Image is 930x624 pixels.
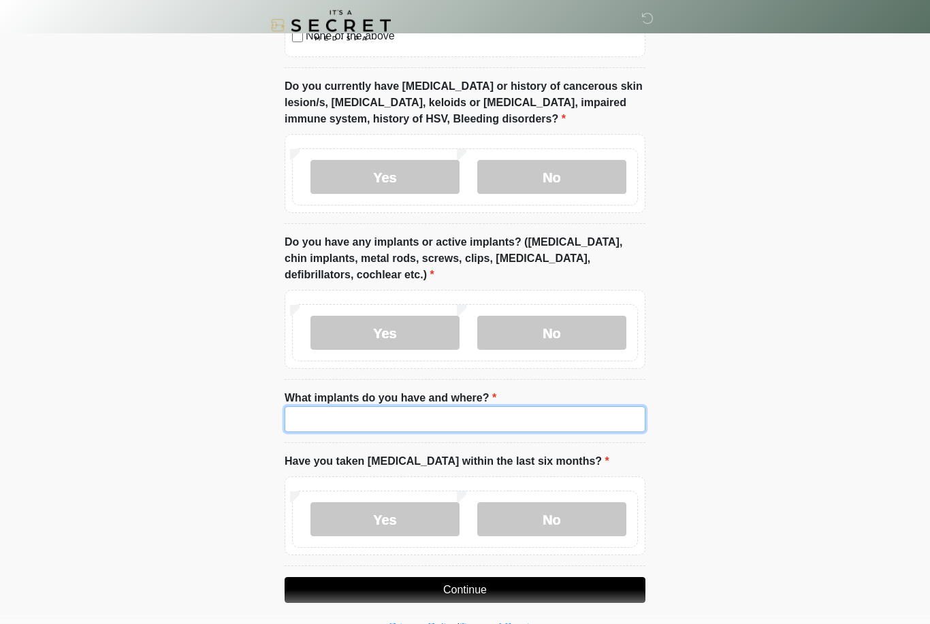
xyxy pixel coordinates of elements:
[285,235,645,284] label: Do you have any implants or active implants? ([MEDICAL_DATA], chin implants, metal rods, screws, ...
[285,79,645,128] label: Do you currently have [MEDICAL_DATA] or history of cancerous skin lesion/s, [MEDICAL_DATA], keloi...
[285,578,645,604] button: Continue
[271,10,391,41] img: It's A Secret Med Spa Logo
[477,161,626,195] label: No
[310,503,460,537] label: Yes
[285,391,496,407] label: What implants do you have and where?
[310,161,460,195] label: Yes
[477,316,626,350] label: No
[285,454,609,470] label: Have you taken [MEDICAL_DATA] within the last six months?
[310,316,460,350] label: Yes
[477,503,626,537] label: No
